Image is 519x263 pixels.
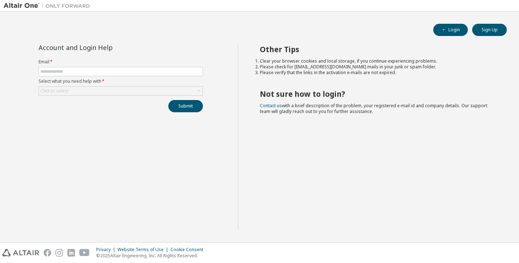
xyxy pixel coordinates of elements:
[44,249,51,257] img: facebook.svg
[79,249,90,257] img: youtube.svg
[96,247,117,253] div: Privacy
[56,249,63,257] img: instagram.svg
[168,100,203,112] button: Submit
[39,59,203,65] label: Email
[117,247,170,253] div: Website Terms of Use
[170,247,208,253] div: Cookie Consent
[260,89,494,99] h2: Not sure how to login?
[67,249,75,257] img: linkedin.svg
[260,58,494,64] li: Clear your browser cookies and local storage, if you continue experiencing problems.
[4,2,94,9] img: Altair One
[260,103,282,109] a: Contact us
[39,78,203,84] label: Select what you need help with
[96,253,208,259] p: © 2025 Altair Engineering, Inc. All Rights Reserved.
[472,24,507,36] button: Sign Up
[260,64,494,70] li: Please check for [EMAIL_ADDRESS][DOMAIN_NAME] mails in your junk or spam folder.
[433,24,468,36] button: Login
[260,70,494,76] li: Please verify that the links in the activation e-mails are not expired.
[260,103,487,114] span: with a brief description of the problem, your registered e-mail id and company details. Our suppo...
[39,45,170,50] div: Account and Login Help
[2,249,39,257] img: altair_logo.svg
[260,45,494,54] h2: Other Tips
[39,87,203,95] div: Click to select
[40,88,68,94] div: Click to select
